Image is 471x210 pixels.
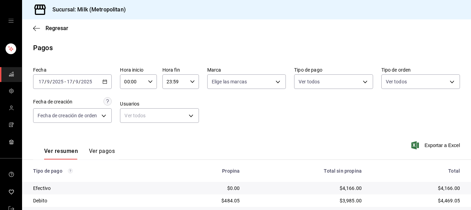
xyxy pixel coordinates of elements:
button: Exportar a Excel [413,141,460,149]
span: / [79,79,81,84]
div: Fecha de creación [33,98,72,106]
input: -- [38,79,44,84]
div: $4,166.00 [251,185,362,192]
input: -- [67,79,73,84]
input: -- [75,79,79,84]
div: Pagos [33,43,53,53]
div: Total [373,168,460,174]
label: Hora fin [162,67,199,72]
button: open drawer [8,18,14,24]
svg: Los pagos realizados con Pay y otras terminales son montos brutos. [68,168,73,173]
div: Ver todos [120,108,199,123]
label: Hora inicio [120,67,157,72]
span: / [73,79,75,84]
label: Tipo de pago [294,67,373,72]
span: Ver todos [386,78,407,85]
button: Ver resumen [44,148,78,159]
label: Marca [207,67,286,72]
div: Tipo de pago [33,168,157,174]
button: Regresar [33,25,68,31]
span: Ver todos [299,78,320,85]
div: navigation tabs [44,148,115,159]
h3: Sucursal: Milk (Metropolitan) [47,6,126,14]
button: Ver pagos [89,148,115,159]
div: $0.00 [168,185,240,192]
div: Efectivo [33,185,157,192]
span: Elige las marcas [212,78,247,85]
span: / [44,79,47,84]
label: Usuarios [120,101,199,106]
div: $4,469.05 [373,197,460,204]
span: Fecha de creación de orden [38,112,97,119]
label: Tipo de orden [381,67,460,72]
span: Regresar [46,25,68,31]
input: ---- [52,79,64,84]
div: $4,166.00 [373,185,460,192]
div: Total sin propina [251,168,362,174]
span: - [64,79,66,84]
div: Propina [168,168,240,174]
input: ---- [81,79,92,84]
div: $3,985.00 [251,197,362,204]
input: -- [47,79,50,84]
label: Fecha [33,67,112,72]
div: $484.05 [168,197,240,204]
span: / [50,79,52,84]
div: Debito [33,197,157,204]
